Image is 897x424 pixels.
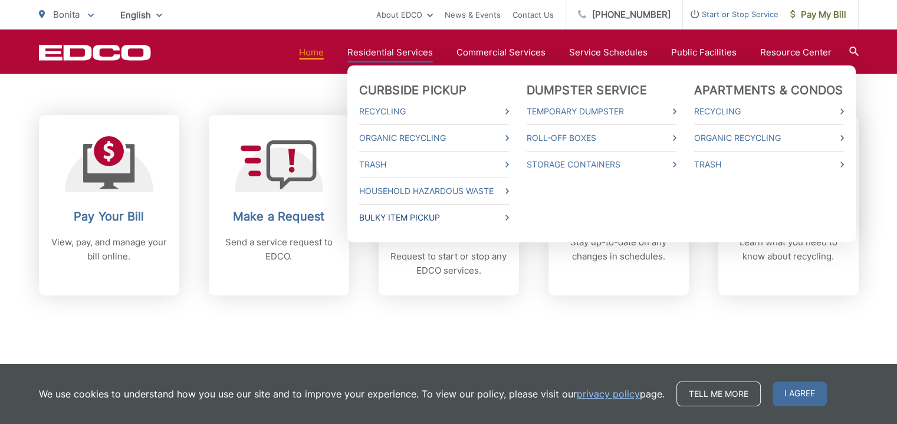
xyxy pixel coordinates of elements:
p: We use cookies to understand how you use our site and to improve your experience. To view our pol... [39,387,665,401]
a: Public Facilities [671,45,737,60]
a: Home [299,45,324,60]
h2: Make a Request [221,209,337,223]
a: Make a Request Send a service request to EDCO. [209,115,349,295]
p: View, pay, and manage your bill online. [51,235,167,264]
a: Tell me more [676,382,761,406]
a: Residential Services [347,45,433,60]
a: Dumpster Service [527,83,647,97]
a: Trash [359,157,509,172]
span: English [111,5,171,25]
a: Organic Recycling [359,131,509,145]
span: I agree [773,382,827,406]
a: Household Hazardous Waste [359,184,509,198]
a: News & Events [445,8,501,22]
a: Organic Recycling [694,131,844,145]
a: About EDCO [376,8,433,22]
span: Bonita [53,9,80,20]
p: Request to start or stop any EDCO services. [390,249,507,278]
a: privacy policy [577,387,640,401]
span: Pay My Bill [790,8,846,22]
p: Learn what you need to know about recycling. [730,235,847,264]
a: EDCD logo. Return to the homepage. [39,44,151,61]
a: Apartments & Condos [694,83,843,97]
p: Send a service request to EDCO. [221,235,337,264]
a: Recycling [694,104,844,119]
a: Temporary Dumpster [527,104,676,119]
h2: Pay Your Bill [51,209,167,223]
a: Recycling [359,104,509,119]
a: Commercial Services [456,45,546,60]
a: Trash [694,157,844,172]
a: Storage Containers [527,157,676,172]
a: Service Schedules [569,45,648,60]
a: Pay Your Bill View, pay, and manage your bill online. [39,115,179,295]
a: Roll-Off Boxes [527,131,676,145]
a: Contact Us [512,8,554,22]
a: Bulky Item Pickup [359,211,509,225]
a: Curbside Pickup [359,83,467,97]
p: Stay up-to-date on any changes in schedules. [560,235,677,264]
a: Resource Center [760,45,832,60]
